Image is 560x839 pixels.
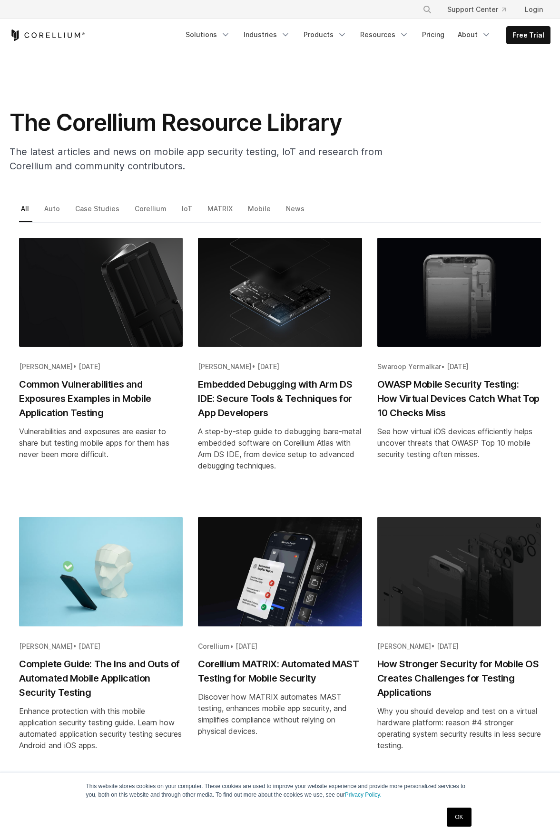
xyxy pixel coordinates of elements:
a: Blog post summary: Embedded Debugging with Arm DS IDE: Secure Tools & Techniques for App Developers [198,238,362,502]
a: Case Studies [73,202,123,222]
a: About [452,26,497,43]
span: [DATE] [79,362,100,371]
a: Privacy Policy. [345,791,382,798]
a: Support Center [440,1,513,18]
span: [PERSON_NAME] [19,642,73,650]
a: Blog post summary: Common Vulnerabilities and Exposures Examples in Mobile Application Testing [19,238,183,502]
a: Corellium Home [10,29,85,41]
a: Solutions [180,26,236,43]
h2: Complete Guide: The Ins and Outs of Automated Mobile Application Security Testing [19,657,183,700]
span: The latest articles and news on mobile app security testing, IoT and research from Corellium and ... [10,146,383,172]
h2: Corellium MATRIX: Automated MAST Testing for Mobile Security [198,657,362,685]
a: News [284,202,308,222]
a: Industries [238,26,296,43]
span: Corellium [198,642,230,650]
img: OWASP Mobile Security Testing: How Virtual Devices Catch What Top 10 Checks Miss [377,238,541,347]
h2: OWASP Mobile Security Testing: How Virtual Devices Catch What Top 10 Checks Miss [377,377,541,420]
h2: Common Vulnerabilities and Exposures Examples in Mobile Application Testing [19,377,183,420]
button: Search [419,1,436,18]
a: Blog post summary: Complete Guide: The Ins and Outs of Automated Mobile Application Security Testing [19,517,183,781]
div: • [19,642,183,651]
a: MATRIX [206,202,236,222]
div: Discover how MATRIX automates MAST testing, enhances mobile app security, and simplifies complian... [198,691,362,737]
span: [PERSON_NAME] [198,362,252,371]
div: Vulnerabilities and exposures are easier to share but testing mobile apps for them has never been... [19,426,183,460]
p: This website stores cookies on your computer. These cookies are used to improve your website expe... [86,782,474,799]
a: Blog post summary: Corellium MATRIX: Automated MAST Testing for Mobile Security [198,517,362,781]
img: Common Vulnerabilities and Exposures Examples in Mobile Application Testing [19,238,183,347]
div: Enhance protection with this mobile application security testing guide. Learn how automated appli... [19,705,183,751]
span: [PERSON_NAME] [19,362,73,371]
img: Complete Guide: The Ins and Outs of Automated Mobile Application Security Testing [19,517,183,626]
a: Free Trial [507,27,550,44]
span: Swaroop Yermalkar [377,362,441,371]
a: All [19,202,32,222]
div: Navigation Menu [180,26,550,44]
img: Corellium MATRIX: Automated MAST Testing for Mobile Security [198,517,362,626]
a: Auto [42,202,63,222]
div: • [377,642,541,651]
h2: How Stronger Security for Mobile OS Creates Challenges for Testing Applications [377,657,541,700]
span: [PERSON_NAME] [377,642,431,650]
img: Embedded Debugging with Arm DS IDE: Secure Tools & Techniques for App Developers [198,238,362,347]
a: Mobile [246,202,274,222]
a: Resources [354,26,414,43]
div: Why you should develop and test on a virtual hardware platform: reason #4 stronger operating syst... [377,705,541,751]
h2: Embedded Debugging with Arm DS IDE: Secure Tools & Techniques for App Developers [198,377,362,420]
a: Login [517,1,550,18]
a: OK [447,808,471,827]
div: • [377,362,541,371]
span: [DATE] [236,642,257,650]
div: See how virtual iOS devices efficiently helps uncover threats that OWASP Top 10 mobile security t... [377,426,541,460]
span: [DATE] [79,642,100,650]
div: • [198,362,362,371]
a: Corellium [133,202,170,222]
div: Navigation Menu [411,1,550,18]
div: • [19,362,183,371]
span: [DATE] [437,642,459,650]
span: [DATE] [257,362,279,371]
div: • [198,642,362,651]
img: How Stronger Security for Mobile OS Creates Challenges for Testing Applications [377,517,541,626]
div: A step-by-step guide to debugging bare-metal embedded software on Corellium Atlas with Arm DS IDE... [198,426,362,471]
a: Pricing [416,26,450,43]
a: Blog post summary: How Stronger Security for Mobile OS Creates Challenges for Testing Applications [377,517,541,781]
span: [DATE] [447,362,469,371]
a: Blog post summary: OWASP Mobile Security Testing: How Virtual Devices Catch What Top 10 Checks Miss [377,238,541,502]
a: Products [298,26,353,43]
a: IoT [180,202,196,222]
h1: The Corellium Resource Library [10,108,390,137]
